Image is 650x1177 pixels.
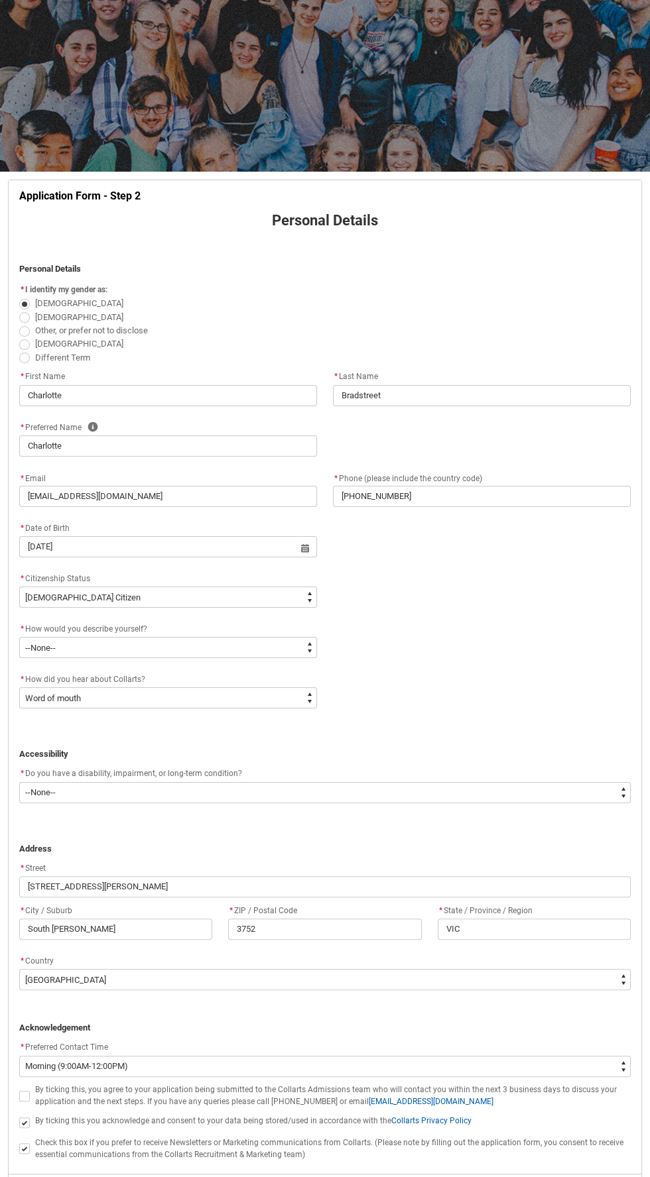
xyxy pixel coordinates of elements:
[21,285,24,294] abbr: required
[35,325,148,335] span: Other, or prefer not to disclose
[19,749,68,759] strong: Accessibility
[334,474,338,483] abbr: required
[21,1042,24,1052] abbr: required
[438,906,533,915] span: State / Province / Region
[333,486,631,507] input: +61 400 000 000
[35,1116,472,1125] span: By ticking this you acknowledge and consent to your data being stored/used in accordance with the
[35,1085,617,1106] span: By ticking this, you agree to your application being submitted to the Collarts Admissions team wh...
[19,524,70,533] span: Date of Birth
[21,372,24,381] abbr: required
[228,906,297,915] span: ZIP / Postal Code
[21,864,24,873] abbr: required
[272,212,378,229] strong: Personal Details
[35,353,90,363] span: Different Term
[229,906,233,915] abbr: required
[19,486,317,507] input: you@example.com
[19,372,65,381] span: First Name
[25,956,54,966] span: Country
[334,372,338,381] abbr: required
[21,524,24,533] abbr: required
[21,574,24,583] abbr: required
[19,264,81,274] strong: Personal Details
[35,1138,623,1159] span: Check this box if you prefer to receive Newsletters or Marketing communications from Collarts. (P...
[35,298,123,308] span: [DEMOGRAPHIC_DATA]
[21,769,24,778] abbr: required
[25,574,90,583] span: Citizenship Status
[19,1023,90,1033] strong: Acknowledgement
[19,423,82,432] span: Preferred Name
[19,470,51,484] label: Email
[21,956,24,966] abbr: required
[25,1042,108,1052] span: Preferred Contact Time
[333,372,378,381] span: Last Name
[25,769,242,778] span: Do you have a disability, impairment, or long-term condition?
[19,906,72,915] span: City / Suburb
[439,906,442,915] abbr: required
[35,339,123,349] span: [DEMOGRAPHIC_DATA]
[25,285,107,294] span: I identify my gender as:
[25,624,147,634] span: How would you describe yourself?
[19,190,141,202] strong: Application Form - Step 2
[19,844,52,854] strong: Address
[391,1116,472,1125] a: Collarts Privacy Policy
[21,624,24,634] abbr: required
[369,1097,493,1106] a: [EMAIL_ADDRESS][DOMAIN_NAME]
[333,470,487,484] label: Phone (please include the country code)
[19,864,46,873] span: Street
[21,675,24,684] abbr: required
[21,906,24,915] abbr: required
[21,474,24,483] abbr: required
[25,675,145,684] span: How did you hear about Collarts?
[35,312,123,322] span: [DEMOGRAPHIC_DATA]
[21,423,24,432] abbr: required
